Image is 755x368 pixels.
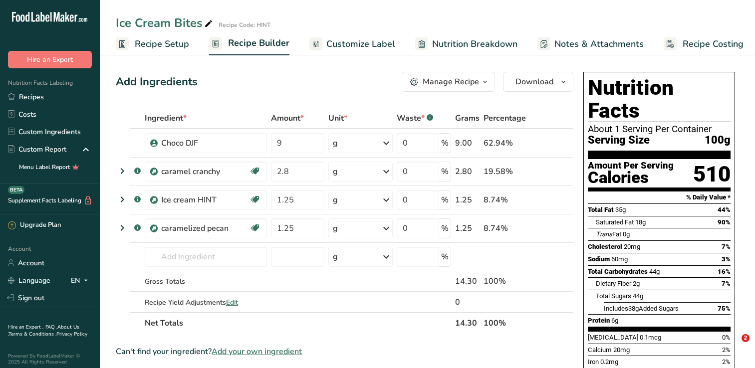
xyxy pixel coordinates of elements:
[333,137,338,149] div: g
[8,272,50,289] a: Language
[683,37,744,51] span: Recipe Costing
[664,33,744,55] a: Recipe Costing
[423,76,479,88] div: Manage Recipe
[554,37,644,51] span: Notes & Attachments
[145,247,267,267] input: Add Ingredient
[455,112,480,124] span: Grams
[721,334,745,358] iframe: Intercom live chat
[8,324,79,338] a: About Us .
[228,36,289,50] span: Recipe Builder
[145,297,267,308] div: Recipe Yield Adjustments
[742,334,750,342] span: 2
[537,33,644,55] a: Notes & Attachments
[722,243,731,250] span: 7%
[588,161,674,171] div: Amount Per Serving
[219,20,270,29] div: Recipe Code: HINT
[150,196,158,204] img: Sub Recipe
[432,37,517,51] span: Nutrition Breakdown
[588,346,612,354] span: Calcium
[718,218,731,226] span: 90%
[588,255,610,263] span: Sodium
[588,334,638,341] span: [MEDICAL_DATA]
[161,166,249,178] div: caramel cranchy
[482,312,528,333] th: 100%
[455,194,480,206] div: 1.25
[150,168,158,176] img: Sub Recipe
[718,305,731,312] span: 75%
[116,33,189,55] a: Recipe Setup
[8,353,92,365] div: Powered By FoodLabelMaker © 2025 All Rights Reserved
[226,298,238,307] span: Edit
[588,76,731,122] h1: Nutrition Facts
[484,194,526,206] div: 8.74%
[624,243,640,250] span: 20mg
[333,194,338,206] div: g
[722,334,731,341] span: 0%
[212,346,302,358] span: Add your own ingredient
[453,312,482,333] th: 14.30
[8,186,24,194] div: BETA
[455,296,480,308] div: 0
[455,166,480,178] div: 2.80
[309,33,395,55] a: Customize Label
[722,280,731,287] span: 7%
[209,32,289,56] a: Recipe Builder
[8,331,56,338] a: Terms & Conditions .
[718,268,731,275] span: 16%
[161,194,249,206] div: Ice cream HINT
[271,112,304,124] span: Amount
[8,324,43,331] a: Hire an Expert .
[596,230,612,238] i: Trans
[635,218,646,226] span: 18g
[633,280,640,287] span: 2g
[613,346,630,354] span: 20mg
[588,134,650,147] span: Serving Size
[649,268,660,275] span: 44g
[718,206,731,213] span: 44%
[116,14,215,32] div: Ice Cream Bites
[333,166,338,178] div: g
[722,358,731,366] span: 2%
[116,346,573,358] div: Can't find your ingredient?
[455,137,480,149] div: 9.00
[705,134,731,147] span: 100g
[484,166,526,178] div: 19.58%
[333,222,338,234] div: g
[600,358,618,366] span: 0.2mg
[588,124,731,134] div: About 1 Serving Per Container
[515,76,553,88] span: Download
[588,317,610,324] span: Protein
[596,280,631,287] span: Dietary Fiber
[588,171,674,185] div: Calories
[135,37,189,51] span: Recipe Setup
[8,144,66,155] div: Custom Report
[611,255,628,263] span: 60mg
[161,222,249,234] div: caramelized pecan
[615,206,626,213] span: 35g
[588,191,731,203] section: % Daily Value *
[333,251,338,263] div: g
[8,220,61,230] div: Upgrade Plan
[150,225,158,232] img: Sub Recipe
[640,334,661,341] span: 0.1mcg
[484,112,526,124] span: Percentage
[503,72,573,92] button: Download
[397,112,433,124] div: Waste
[326,37,395,51] span: Customize Label
[328,112,347,124] span: Unit
[633,292,643,300] span: 44g
[45,324,57,331] a: FAQ .
[161,137,261,149] div: Choco DJF
[693,161,731,187] div: 510
[71,274,92,286] div: EN
[604,305,679,312] span: Includes Added Sugars
[402,72,495,92] button: Manage Recipe
[455,275,480,287] div: 14.30
[415,33,517,55] a: Nutrition Breakdown
[484,137,526,149] div: 62.94%
[588,268,648,275] span: Total Carbohydrates
[596,292,631,300] span: Total Sugars
[455,222,480,234] div: 1.25
[596,230,621,238] span: Fat
[611,317,618,324] span: 6g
